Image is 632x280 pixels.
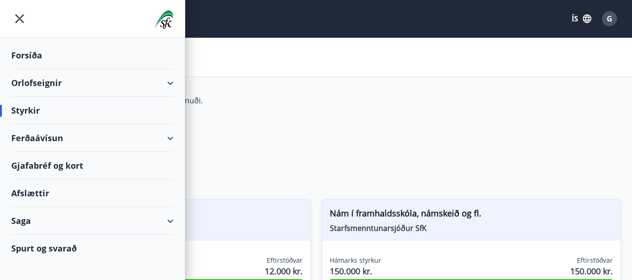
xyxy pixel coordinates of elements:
[267,256,303,265] span: Eftirstöðvar
[570,265,613,277] span: 150.000 kr.
[577,256,613,265] span: Eftirstöðvar
[11,69,174,97] div: Orlofseignir
[330,256,381,265] span: Hámarks styrkur
[11,235,174,262] div: Spurt og svarað
[11,124,174,152] div: Ferðaávísun
[11,152,174,179] div: Gjafabréf og kort
[11,97,174,124] div: Styrkir
[11,10,28,27] button: menu
[330,265,381,277] span: 150.000 kr.
[11,207,174,235] div: Saga
[265,265,303,277] span: 12.000 kr.
[11,42,174,69] div: Forsíða
[598,7,621,30] button: G
[567,10,596,27] button: ÍS
[330,223,613,233] span: Starfsmenntunarsjóður SfK
[154,10,174,29] img: union_logo
[607,14,612,24] span: G
[330,207,613,223] span: Nám í framhaldsskóla, námskeið og fl.
[11,95,453,106] p: Styrkir á vegum félagsins eru greiddir tvisvar í mánuði.
[11,179,174,207] div: Afslættir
